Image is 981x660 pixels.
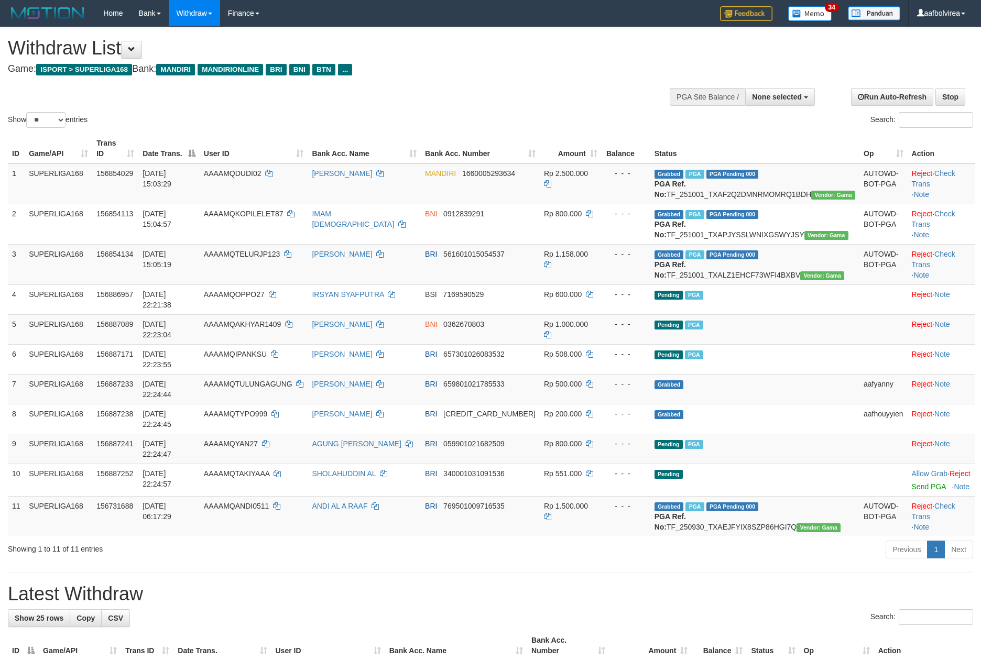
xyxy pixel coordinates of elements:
[312,290,384,299] a: IRSYAN SYAFPUTRA
[650,163,859,204] td: TF_251001_TXAF2Q2DMNRMOMRQ1BDH
[96,350,133,358] span: 156887171
[204,469,270,478] span: AAAAMQTAKIYAAA
[908,134,975,163] th: Action
[655,350,683,359] span: Pending
[312,380,372,388] a: [PERSON_NAME]
[912,290,933,299] a: Reject
[421,134,540,163] th: Bank Acc. Number: activate to sort column ascending
[544,350,582,358] span: Rp 508.000
[655,440,683,449] span: Pending
[800,271,844,280] span: Vendor URL: https://trx31.1velocity.biz
[859,404,908,434] td: aafhouyyien
[540,134,602,163] th: Amount: activate to sort column ascending
[143,410,171,428] span: [DATE] 22:24:45
[338,64,352,75] span: ...
[266,64,286,75] span: BRI
[96,410,133,418] span: 156887238
[859,244,908,284] td: AUTOWD-BOT-PGA
[8,112,88,128] label: Show entries
[96,439,133,448] span: 156887241
[443,320,484,328] span: Copy 0362670803 to clipboard
[443,350,505,358] span: Copy 657301026083532 to clipboard
[143,290,171,309] span: [DATE] 22:21:38
[26,112,66,128] select: Showentries
[96,502,133,510] span: 156731688
[650,204,859,244] td: TF_251001_TXAPJYSSLWNIXGSWYJSY
[204,210,284,218] span: AAAAMQKOPILELET87
[101,609,130,627] a: CSV
[425,380,437,388] span: BRI
[745,88,815,106] button: None selected
[934,380,950,388] a: Note
[312,210,394,228] a: IMAM [DEMOGRAPHIC_DATA]
[859,496,908,536] td: AUTOWD-BOT-PGA
[706,170,759,179] span: PGA Pending
[25,374,92,404] td: SUPERLIGA168
[606,319,646,329] div: - - -
[752,93,802,101] span: None selected
[425,502,437,510] span: BRI
[913,190,929,199] a: Note
[308,134,421,163] th: Bank Acc. Name: activate to sort column ascending
[96,210,133,218] span: 156854113
[848,6,900,20] img: panduan.png
[655,180,686,199] b: PGA Ref. No:
[8,344,25,374] td: 6
[908,464,975,496] td: ·
[25,434,92,464] td: SUPERLIGA168
[25,244,92,284] td: SUPERLIGA168
[606,379,646,389] div: - - -
[425,320,437,328] span: BNI
[312,410,372,418] a: [PERSON_NAME]
[935,88,965,106] a: Stop
[96,169,133,178] span: 156854029
[685,350,703,359] span: Marked by aafromsomean
[25,284,92,314] td: SUPERLIGA168
[870,112,973,128] label: Search:
[8,244,25,284] td: 3
[425,469,437,478] span: BRI
[200,134,308,163] th: User ID: activate to sort column ascending
[670,88,745,106] div: PGA Site Balance /
[706,250,759,259] span: PGA Pending
[650,244,859,284] td: TF_251001_TXALZ1EHCF73WFI4BXBV
[443,410,536,418] span: Copy 675401000773501 to clipboard
[606,168,646,179] div: - - -
[859,134,908,163] th: Op: activate to sort column ascending
[908,344,975,374] td: ·
[96,320,133,328] span: 156887089
[8,404,25,434] td: 8
[606,208,646,219] div: - - -
[650,496,859,536] td: TF_250930_TXAEJFYIX8SZP86HGI7Q
[912,410,933,418] a: Reject
[655,410,684,419] span: Grabbed
[606,349,646,359] div: - - -
[25,404,92,434] td: SUPERLIGA168
[8,584,973,604] h1: Latest Withdraw
[606,438,646,449] div: - - -
[25,204,92,244] td: SUPERLIGA168
[143,169,171,188] span: [DATE] 15:03:29
[655,260,686,279] b: PGA Ref. No:
[685,250,704,259] span: Marked by aafsengchandara
[650,134,859,163] th: Status
[912,210,955,228] a: Check Trans
[8,204,25,244] td: 2
[312,320,372,328] a: [PERSON_NAME]
[198,64,263,75] span: MANDIRIONLINE
[655,380,684,389] span: Grabbed
[204,320,281,328] span: AAAAMQAKHYAR1409
[462,169,515,178] span: Copy 1660005293634 to clipboard
[312,64,335,75] span: BTN
[908,284,975,314] td: ·
[425,210,437,218] span: BNI
[96,250,133,258] span: 156854134
[156,64,195,75] span: MANDIRI
[8,374,25,404] td: 7
[8,134,25,163] th: ID
[655,250,684,259] span: Grabbed
[204,169,261,178] span: AAAAMQDUDI02
[602,134,650,163] th: Balance
[425,169,456,178] span: MANDIRI
[425,350,437,358] span: BRI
